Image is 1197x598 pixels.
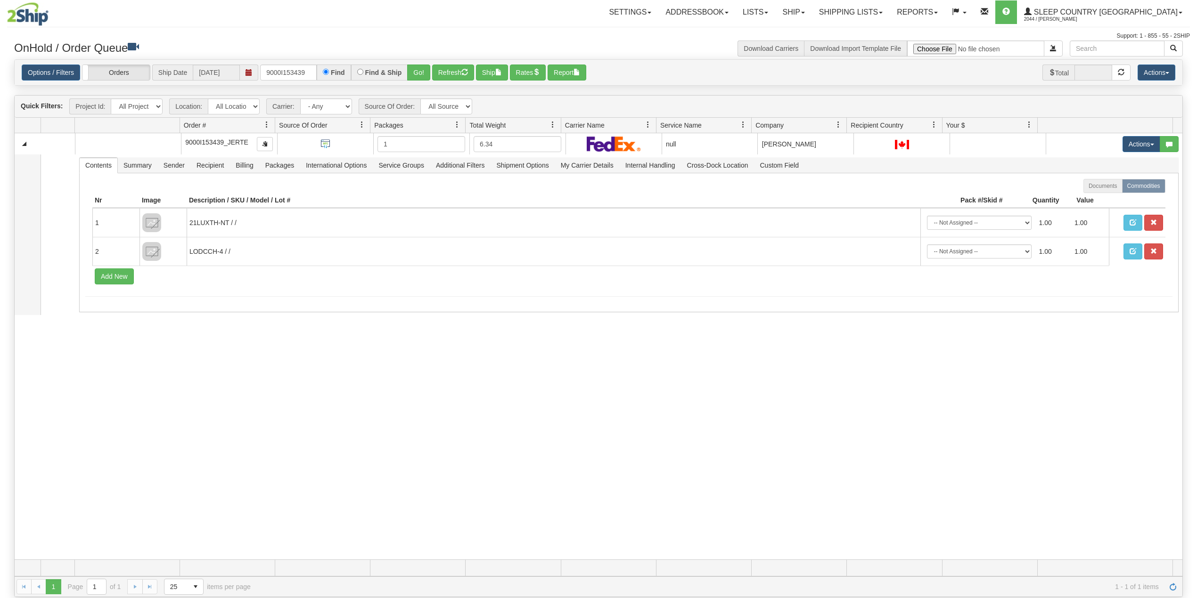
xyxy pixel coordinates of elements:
a: Company filter column settings [830,117,846,133]
span: Custom Field [754,158,804,173]
a: Settings [602,0,658,24]
img: 8DAB37Fk3hKpn3AAAAAElFTkSuQmCC [142,213,161,232]
button: Refresh [432,65,474,81]
th: Pack #/Skid # [920,193,1005,208]
span: Carrier: [266,98,300,114]
span: 1 - 1 of 1 items [264,583,1159,590]
span: Packages [260,158,300,173]
button: Actions [1138,65,1175,81]
button: Add New [95,268,134,284]
td: 21LUXTH-NT / / [187,208,920,237]
a: Shipping lists [812,0,890,24]
a: Your $ filter column settings [1021,117,1037,133]
button: Rates [510,65,546,81]
img: API [318,136,333,152]
span: select [188,579,203,594]
th: Description / SKU / Model / Lot # [187,193,920,208]
label: Quick Filters: [21,101,63,111]
span: Recipient [191,158,230,173]
a: Download Import Template File [810,45,901,52]
span: Sender [158,158,190,173]
th: Quantity [1005,193,1062,208]
td: 1.00 [1071,241,1107,262]
span: Service Name [660,121,702,130]
img: logo2044.jpg [7,2,49,26]
td: 1.00 [1035,212,1071,234]
a: Collapse [18,138,30,150]
span: 25 [170,582,182,591]
span: Shipment Options [491,158,554,173]
a: Options / Filters [22,65,80,81]
span: Source Of Order: [359,98,421,114]
th: Image [139,193,187,208]
span: Company [755,121,784,130]
label: Commodities [1122,179,1165,193]
button: Report [548,65,586,81]
span: Packages [374,121,403,130]
td: 2 [92,237,139,266]
span: Carrier Name [565,121,605,130]
input: Order # [260,65,317,81]
span: Service Groups [373,158,429,173]
a: Addressbook [658,0,736,24]
td: null [662,133,758,154]
span: Source Of Order [279,121,328,130]
span: My Carrier Details [555,158,619,173]
span: Billing [230,158,259,173]
span: Your $ [946,121,965,130]
a: Source Of Order filter column settings [354,117,370,133]
a: Reports [890,0,945,24]
span: 9000I153439_JERTE [185,138,248,146]
img: 8DAB37Fk3hKpn3AAAAAElFTkSuQmCC [142,242,161,261]
label: Documents [1083,179,1123,193]
h3: OnHold / Order Queue [14,40,591,54]
button: Go! [407,65,430,81]
td: [PERSON_NAME] [757,133,853,154]
button: Copy to clipboard [257,137,273,151]
span: Contents [80,158,117,173]
label: Find & Ship [365,69,402,76]
span: Total Weight [469,121,506,130]
button: Actions [1123,136,1160,152]
a: Download Carriers [744,45,798,52]
a: Packages filter column settings [449,117,465,133]
a: Ship [775,0,812,24]
input: Page 1 [87,579,106,594]
a: Total Weight filter column settings [545,117,561,133]
span: Summary [118,158,157,173]
button: Ship [476,65,508,81]
span: Page 1 [46,579,61,594]
img: CA [895,140,909,149]
span: Location: [169,98,208,114]
span: Recipient Country [851,121,903,130]
span: Cross-Dock Location [681,158,754,173]
a: Service Name filter column settings [735,117,751,133]
img: FedEx [587,136,641,152]
th: Nr [92,193,139,208]
input: Search [1070,40,1164,57]
div: grid toolbar [15,96,1182,118]
span: 2044 / [PERSON_NAME] [1024,15,1095,24]
span: Page sizes drop down [164,579,204,595]
span: items per page [164,579,251,595]
td: 1.00 [1035,241,1071,262]
td: 1 [92,208,139,237]
a: Order # filter column settings [259,117,275,133]
button: Search [1164,40,1183,57]
a: Lists [736,0,775,24]
a: Sleep Country [GEOGRAPHIC_DATA] 2044 / [PERSON_NAME] [1017,0,1189,24]
th: Value [1062,193,1109,208]
td: 1.00 [1071,212,1107,234]
div: Support: 1 - 855 - 55 - 2SHIP [7,32,1190,40]
label: Find [331,69,345,76]
span: Sleep Country [GEOGRAPHIC_DATA] [1032,8,1178,16]
td: LODCCH-4 / / [187,237,920,266]
span: International Options [300,158,372,173]
a: Recipient Country filter column settings [926,117,942,133]
input: Import [907,40,1044,57]
span: Additional Filters [430,158,491,173]
span: Internal Handling [620,158,681,173]
label: Orders [82,65,150,81]
a: Carrier Name filter column settings [640,117,656,133]
a: Refresh [1165,579,1181,594]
